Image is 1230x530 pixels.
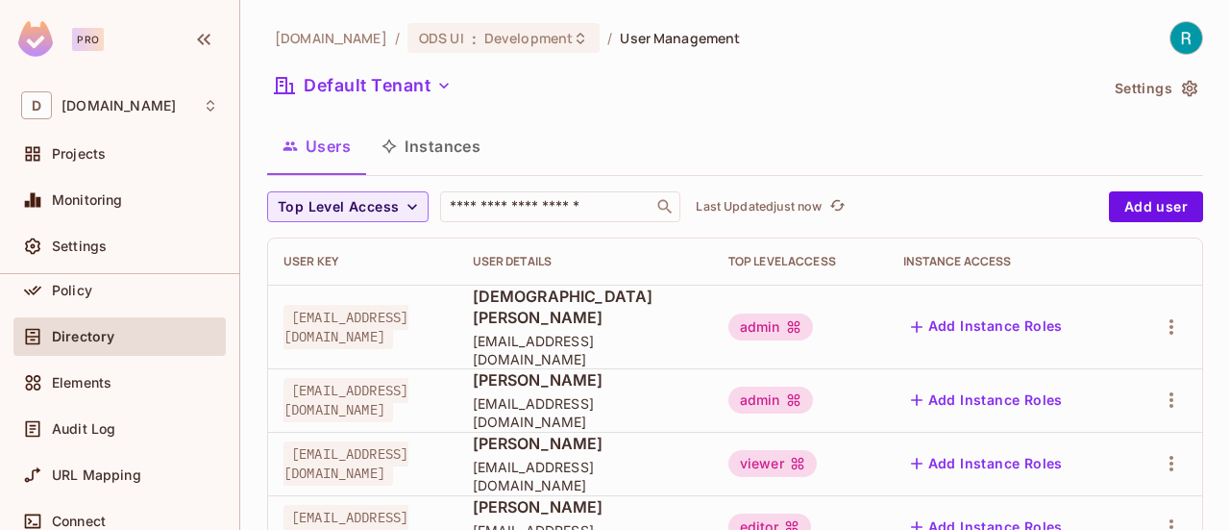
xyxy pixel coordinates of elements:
span: ODS UI [419,29,464,47]
span: [EMAIL_ADDRESS][DOMAIN_NAME] [473,332,698,368]
span: [PERSON_NAME] [473,369,698,391]
span: Directory [52,329,114,344]
span: User Management [620,29,740,47]
span: Settings [52,239,107,254]
span: Development [484,29,573,47]
div: Pro [72,28,104,51]
li: / [607,29,612,47]
span: Elements [52,375,111,391]
div: admin [728,314,813,341]
span: Top Level Access [278,195,399,219]
span: Click to refresh data [822,195,849,218]
button: refresh [825,195,849,218]
button: Add Instance Roles [903,312,1070,342]
span: Monitoring [52,192,123,208]
button: Top Level Access [267,191,429,222]
button: Add Instance Roles [903,385,1070,416]
span: D [21,91,52,119]
span: URL Mapping [52,467,141,483]
div: User Key [283,254,442,269]
button: Instances [366,122,496,170]
span: Workspace: deacero.com [61,98,176,114]
span: [EMAIL_ADDRESS][DOMAIN_NAME] [283,442,408,486]
li: / [395,29,400,47]
span: Projects [52,146,106,162]
button: Add Instance Roles [903,448,1070,479]
div: viewer [728,450,817,477]
span: : [471,31,478,46]
span: [PERSON_NAME] [473,496,698,517]
div: User Details [473,254,698,269]
span: refresh [829,197,846,216]
span: [DEMOGRAPHIC_DATA][PERSON_NAME] [473,286,698,328]
p: Last Updated just now [696,199,822,215]
div: Top Level Access [728,254,873,269]
button: Add user [1109,191,1203,222]
span: [EMAIL_ADDRESS][DOMAIN_NAME] [283,305,408,349]
span: [EMAIL_ADDRESS][DOMAIN_NAME] [283,378,408,422]
button: Users [267,122,366,170]
div: admin [728,387,813,414]
span: Policy [52,283,92,298]
span: the active workspace [275,29,387,47]
span: Connect [52,514,106,529]
div: Instance Access [903,254,1113,269]
button: Settings [1107,73,1203,104]
span: Audit Log [52,421,115,437]
button: Default Tenant [267,70,459,101]
span: [PERSON_NAME] [473,433,698,454]
img: ROBERTO MACOTELA TALAMANTES [1170,22,1202,54]
span: [EMAIL_ADDRESS][DOMAIN_NAME] [473,394,698,431]
img: SReyMgAAAABJRU5ErkJggg== [18,21,53,57]
span: [EMAIL_ADDRESS][DOMAIN_NAME] [473,458,698,494]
